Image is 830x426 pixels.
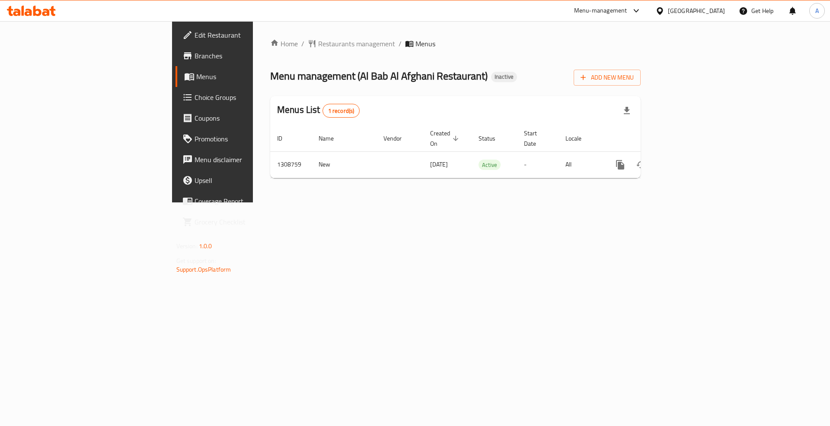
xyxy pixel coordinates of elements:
span: Start Date [524,128,548,149]
div: [GEOGRAPHIC_DATA] [668,6,725,16]
span: A [815,6,819,16]
a: Choice Groups [176,87,311,108]
a: Branches [176,45,311,66]
button: more [610,154,631,175]
span: Created On [430,128,461,149]
td: - [517,151,559,178]
span: [DATE] [430,159,448,170]
span: Locale [565,133,593,144]
table: enhanced table [270,125,700,178]
span: Menus [196,71,304,82]
span: Version: [176,240,198,252]
div: Menu-management [574,6,627,16]
span: Branches [195,51,304,61]
span: Menu management ( Al Bab Al Afghani Restaurant ) [270,66,488,86]
td: New [312,151,377,178]
a: Grocery Checklist [176,211,311,232]
div: Total records count [322,104,360,118]
a: Upsell [176,170,311,191]
span: Coupons [195,113,304,123]
span: Promotions [195,134,304,144]
span: Inactive [491,73,517,80]
span: Menus [415,38,435,49]
div: Inactive [491,72,517,82]
span: Status [479,133,507,144]
td: All [559,151,603,178]
span: 1 record(s) [323,107,360,115]
nav: breadcrumb [270,38,641,49]
th: Actions [603,125,700,152]
a: Promotions [176,128,311,149]
span: Edit Restaurant [195,30,304,40]
a: Menu disclaimer [176,149,311,170]
span: Menu disclaimer [195,154,304,165]
a: Menus [176,66,311,87]
a: Edit Restaurant [176,25,311,45]
span: ID [277,133,294,144]
a: Coupons [176,108,311,128]
span: Name [319,133,345,144]
a: Coverage Report [176,191,311,211]
a: Restaurants management [308,38,395,49]
span: Grocery Checklist [195,217,304,227]
span: Vendor [383,133,413,144]
span: Restaurants management [318,38,395,49]
button: Add New Menu [574,70,641,86]
span: Choice Groups [195,92,304,102]
span: Add New Menu [581,72,634,83]
div: Export file [616,100,637,121]
span: Active [479,160,501,170]
h2: Menus List [277,103,360,118]
span: Upsell [195,175,304,186]
a: Support.OpsPlatform [176,264,231,275]
li: / [399,38,402,49]
span: Get support on: [176,255,216,266]
span: Coverage Report [195,196,304,206]
span: 1.0.0 [199,240,212,252]
button: Change Status [631,154,651,175]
